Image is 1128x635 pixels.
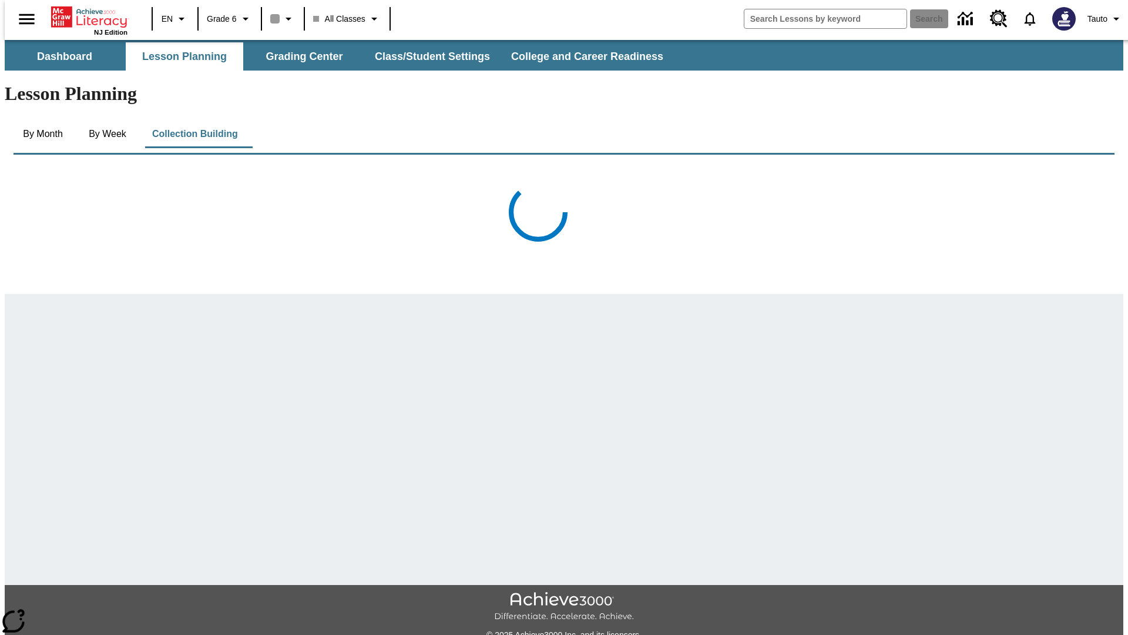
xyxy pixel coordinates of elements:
[162,13,173,25] span: EN
[94,29,127,36] span: NJ Edition
[744,9,907,28] input: search field
[246,42,363,71] button: Grading Center
[156,8,194,29] button: Language: EN, Select a language
[502,42,673,71] button: College and Career Readiness
[78,120,137,148] button: By Week
[9,2,44,36] button: Open side menu
[51,4,127,36] div: Home
[1015,4,1045,34] a: Notifications
[951,3,983,35] a: Data Center
[1052,7,1076,31] img: Avatar
[14,120,72,148] button: By Month
[1083,8,1128,29] button: Profile/Settings
[1045,4,1083,34] button: Select a new avatar
[51,5,127,29] a: Home
[5,83,1123,105] h1: Lesson Planning
[313,13,365,25] span: All Classes
[983,3,1015,35] a: Resource Center, Will open in new tab
[494,592,634,622] img: Achieve3000 Differentiate Accelerate Achieve
[308,8,386,29] button: Class: All Classes, Select your class
[202,8,257,29] button: Grade: Grade 6, Select a grade
[6,42,123,71] button: Dashboard
[207,13,237,25] span: Grade 6
[5,40,1123,71] div: SubNavbar
[126,42,243,71] button: Lesson Planning
[143,120,247,148] button: Collection Building
[365,42,499,71] button: Class/Student Settings
[1087,13,1107,25] span: Tauto
[5,42,674,71] div: SubNavbar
